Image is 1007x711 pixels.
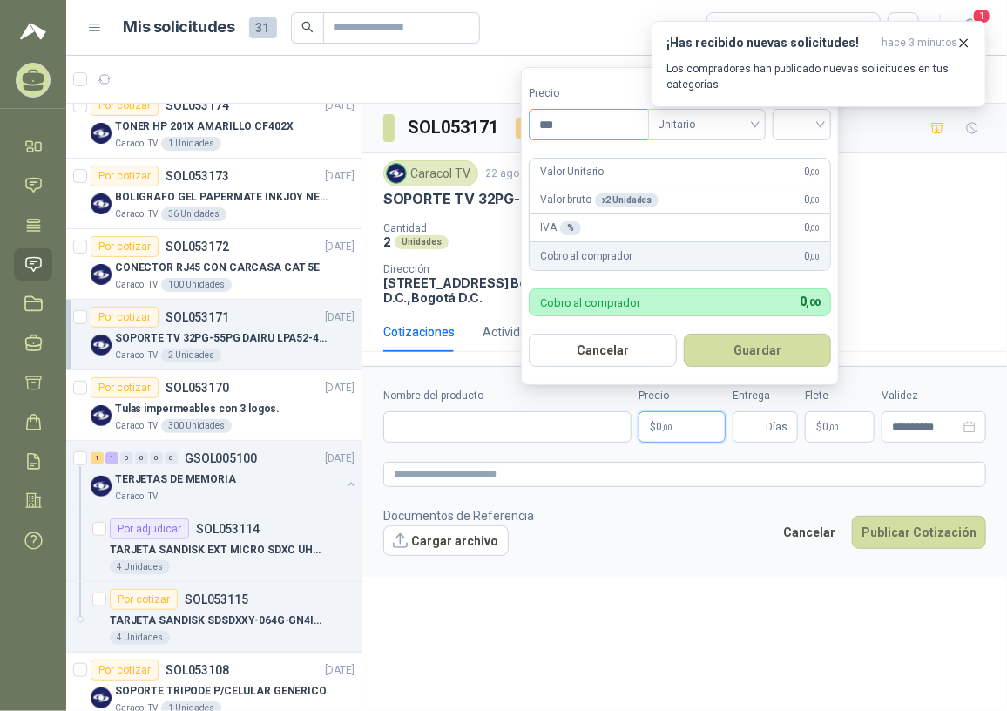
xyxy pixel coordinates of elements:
[165,452,178,464] div: 0
[804,164,820,180] span: 0
[540,164,604,180] p: Valor Unitario
[718,18,754,37] div: Todas
[383,190,711,208] p: SOPORTE TV 32PG-55PG DAIRU LPA52-446KIT2
[325,168,355,185] p: [DATE]
[639,388,726,404] label: Precio
[91,264,112,285] img: Company Logo
[196,523,260,535] p: SOL053114
[529,85,647,102] label: Precio
[66,229,362,300] a: Por cotizarSOL053172[DATE] Company LogoCONECTOR RJ45 CON CARCASA CAT 5ECaracol TV100 Unidades
[852,516,986,549] button: Publicar Cotización
[659,112,755,138] span: Unitario
[115,419,158,433] p: Caracol TV
[882,36,957,51] span: hace 3 minutos
[249,17,277,38] span: 31
[91,123,112,144] img: Company Logo
[383,160,478,186] div: Caracol TV
[516,118,596,139] div: Por cotizar
[20,21,46,42] img: Logo peakr
[91,307,159,328] div: Por cotizar
[622,65,729,93] div: 1 - 50 de 160
[595,193,659,207] div: x 2 Unidades
[383,388,632,404] label: Nombre del producto
[560,221,581,235] div: %
[383,322,455,342] div: Cotizaciones
[166,664,229,676] p: SOL053108
[110,560,170,574] div: 4 Unidades
[325,239,355,255] p: [DATE]
[383,263,558,275] p: Dirección
[115,471,236,488] p: TERJETAS DE MEMORIA
[387,164,406,183] img: Company Logo
[66,370,362,441] a: Por cotizarSOL053170[DATE] Company LogoTulas impermeables con 3 logos.Caracol TV300 Unidades
[325,450,355,467] p: [DATE]
[483,322,534,342] div: Actividad
[816,422,822,432] span: $
[540,297,640,308] p: Cobro al comprador
[66,159,362,229] a: Por cotizarSOL053173[DATE] Company LogoBOLIGRAFO GEL PAPERMATE INKJOY NEGROCaracol TV36 Unidades
[807,297,821,308] span: ,00
[733,388,798,404] label: Entrega
[161,137,221,151] div: 1 Unidades
[66,511,362,582] a: Por adjudicarSOL053114TARJETA SANDISK EXT MICRO SDXC UHS128GB4 Unidades
[115,207,158,221] p: Caracol TV
[110,542,327,559] p: TARJETA SANDISK EXT MICRO SDXC UHS128GB
[383,525,509,557] button: Cargar archivo
[166,170,229,182] p: SOL053173
[810,223,821,233] span: ,00
[540,248,632,265] p: Cobro al comprador
[185,452,257,464] p: GSOL005100
[66,582,362,653] a: Por cotizarSOL053115TARJETA SANDISK SDSDXXY-064G-GN4IN 64GB4 Unidades
[301,21,314,33] span: search
[805,388,875,404] label: Flete
[91,95,159,116] div: Por cotizar
[185,593,248,606] p: SOL053115
[325,380,355,396] p: [DATE]
[804,192,820,208] span: 0
[110,589,178,610] div: Por cotizar
[383,275,558,305] p: [STREET_ADDRESS] Bogotá D.C. , Bogotá D.C.
[91,166,159,186] div: Por cotizar
[161,349,221,362] div: 2 Unidades
[91,452,104,464] div: 1
[810,167,821,177] span: ,00
[774,516,845,549] button: Cancelar
[115,401,280,417] p: Tulas impermeables con 3 logos.
[166,382,229,394] p: SOL053170
[161,207,226,221] div: 36 Unidades
[115,330,332,347] p: SOPORTE TV 32PG-55PG DAIRU LPA52-446KIT2
[955,12,986,44] button: 1
[804,248,820,265] span: 0
[66,300,362,370] a: Por cotizarSOL053171[DATE] Company LogoSOPORTE TV 32PG-55PG DAIRU LPA52-446KIT2Caracol TV2 Unidades
[115,137,158,151] p: Caracol TV
[91,476,112,497] img: Company Logo
[91,193,112,214] img: Company Logo
[805,411,875,443] p: $ 0,00
[150,452,163,464] div: 0
[105,452,118,464] div: 1
[325,98,355,114] p: [DATE]
[485,166,551,182] p: 22 ago, 2025
[161,278,232,292] div: 100 Unidades
[166,99,229,112] p: SOL053174
[115,349,158,362] p: Caracol TV
[409,114,502,141] h3: SOL053171
[810,252,821,261] span: ,00
[135,452,148,464] div: 0
[91,660,159,681] div: Por cotizar
[656,422,672,432] span: 0
[662,423,672,432] span: ,00
[666,61,971,92] p: Los compradores han publicado nuevas solicitudes en tus categorías.
[110,613,327,629] p: TARJETA SANDISK SDSDXXY-064G-GN4IN 64GB
[110,631,170,645] div: 4 Unidades
[639,411,726,443] p: $0,00
[115,490,158,504] p: Caracol TV
[529,334,677,367] button: Cancelar
[383,222,594,234] p: Cantidad
[804,220,820,236] span: 0
[325,309,355,326] p: [DATE]
[972,8,991,24] span: 1
[652,21,986,107] button: ¡Has recibido nuevas solicitudes!hace 3 minutos Los compradores han publicado nuevas solicitudes ...
[120,452,133,464] div: 0
[124,15,235,40] h1: Mis solicitudes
